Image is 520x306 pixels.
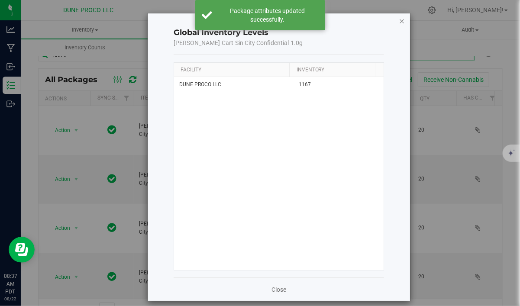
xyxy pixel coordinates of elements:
span: [PERSON_NAME]-Cart-Sin City Confidential-1.0g [174,39,303,46]
h4: Global Inventory Levels [174,27,384,39]
a: Inventory [297,67,325,73]
span: 1167 [299,81,311,89]
div: Package attributes updated successfully. [217,6,319,24]
iframe: Resource center [9,237,35,263]
a: Facility [181,67,201,73]
a: Close [271,285,286,294]
span: DUNE PROCO LLC [179,81,221,89]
